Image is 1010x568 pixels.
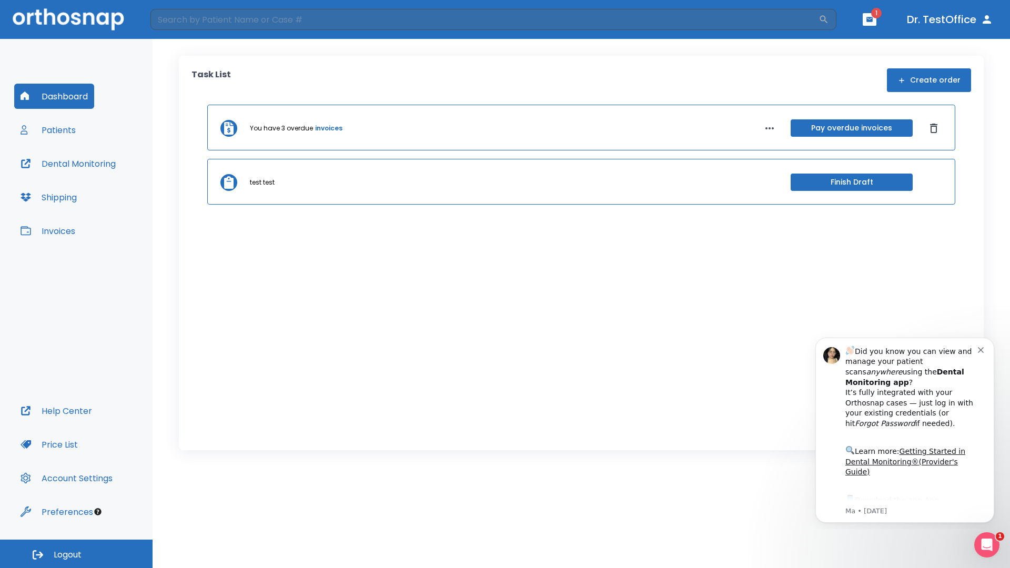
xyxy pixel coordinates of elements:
[791,174,913,191] button: Finish Draft
[14,218,82,244] button: Invoices
[46,165,178,219] div: Download the app: | ​ Let us know if you need help getting started!
[974,532,999,557] iframe: Intercom live chat
[887,68,971,92] button: Create order
[46,178,178,188] p: Message from Ma, sent 6w ago
[925,120,942,137] button: Dismiss
[13,8,124,30] img: Orthosnap
[14,185,83,210] button: Shipping
[14,398,98,423] button: Help Center
[996,532,1004,541] span: 1
[93,507,103,516] div: Tooltip anchor
[14,432,84,457] button: Price List
[903,10,997,29] button: Dr. TestOffice
[791,119,913,137] button: Pay overdue invoices
[250,178,275,187] p: test test
[250,124,313,133] p: You have 3 overdue
[800,328,1010,529] iframe: Intercom notifications message
[14,151,122,176] button: Dental Monitoring
[871,8,882,18] span: 1
[46,168,139,187] a: App Store
[54,549,82,561] span: Logout
[14,465,119,491] button: Account Settings
[191,68,231,92] p: Task List
[14,84,94,109] button: Dashboard
[178,16,187,25] button: Dismiss notification
[14,499,99,524] button: Preferences
[14,117,82,143] button: Patients
[315,124,342,133] a: invoices
[150,9,819,30] input: Search by Patient Name or Case #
